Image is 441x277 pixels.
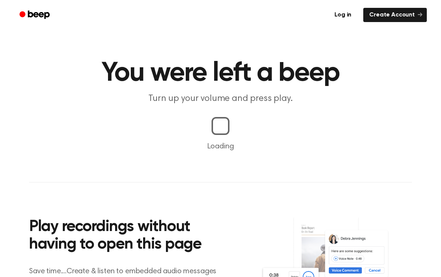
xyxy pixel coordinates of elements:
[29,60,412,87] h1: You were left a beep
[77,93,364,105] p: Turn up your volume and press play.
[9,141,432,152] p: Loading
[363,8,427,22] a: Create Account
[327,6,359,24] a: Log in
[29,218,231,254] h2: Play recordings without having to open this page
[14,8,56,22] a: Beep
